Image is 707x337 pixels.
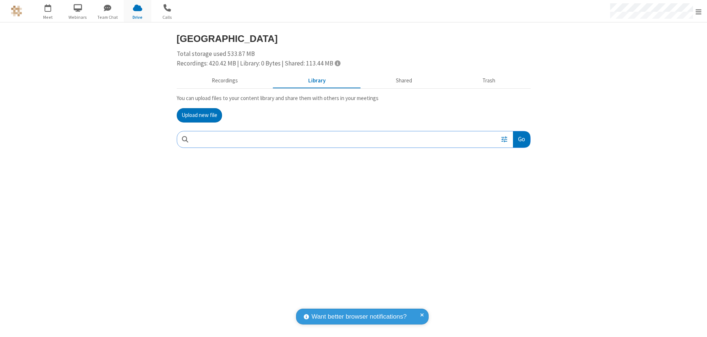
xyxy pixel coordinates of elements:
[513,131,530,148] button: Go
[273,74,361,88] button: Content library
[34,14,62,21] span: Meet
[312,312,407,322] span: Want better browser notifications?
[335,60,340,66] span: Totals displayed include files that have been moved to the trash.
[64,14,92,21] span: Webinars
[177,108,222,123] button: Upload new file
[447,74,531,88] button: Trash
[689,318,701,332] iframe: Chat
[361,74,447,88] button: Shared during meetings
[124,14,151,21] span: Drive
[177,59,531,68] div: Recordings: 420.42 MB | Library: 0 Bytes | Shared: 113.44 MB
[177,94,531,103] p: You can upload files to your content library and share them with others in your meetings
[154,14,181,21] span: Calls
[11,6,22,17] img: QA Selenium DO NOT DELETE OR CHANGE
[177,33,531,44] h3: [GEOGRAPHIC_DATA]
[94,14,122,21] span: Team Chat
[177,49,531,68] div: Total storage used 533.87 MB
[177,74,273,88] button: Recorded meetings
